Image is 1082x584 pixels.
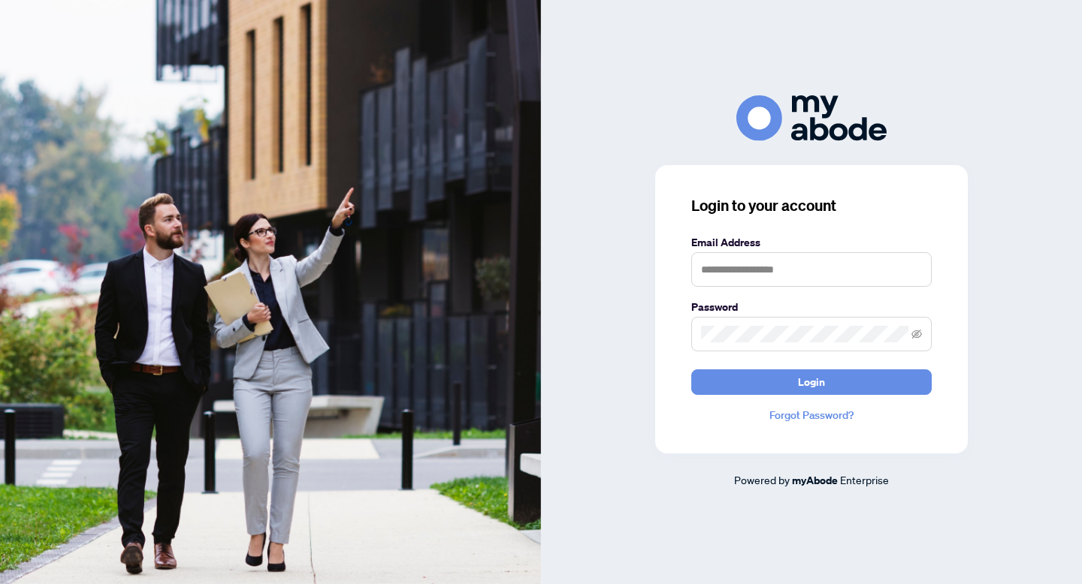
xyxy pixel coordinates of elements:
[691,369,932,395] button: Login
[840,473,889,486] span: Enterprise
[792,472,838,489] a: myAbode
[691,299,932,315] label: Password
[691,195,932,216] h3: Login to your account
[691,407,932,423] a: Forgot Password?
[798,370,825,394] span: Login
[736,95,887,141] img: ma-logo
[734,473,790,486] span: Powered by
[691,234,932,251] label: Email Address
[911,329,922,339] span: eye-invisible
